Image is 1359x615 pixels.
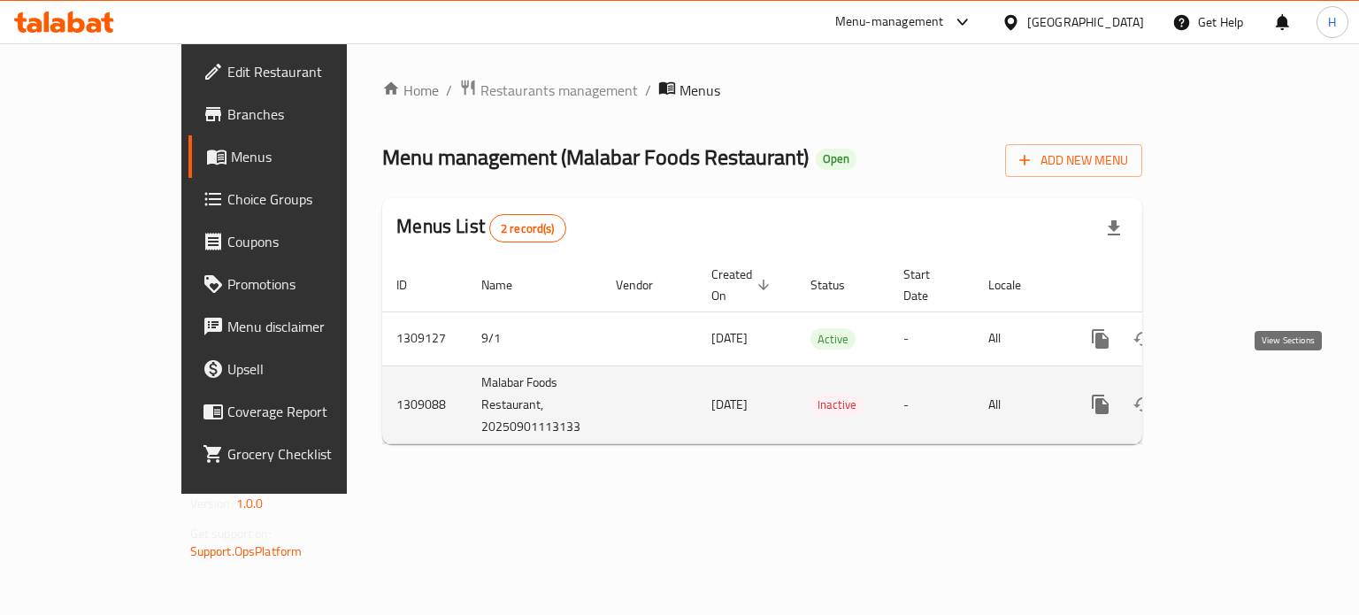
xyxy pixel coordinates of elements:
button: Add New Menu [1005,144,1142,177]
span: Menus [679,80,720,101]
span: Name [481,274,535,296]
th: Actions [1065,258,1263,312]
span: Restaurants management [480,80,638,101]
td: Malabar Foods Restaurant, 20250901113133 [467,365,602,443]
div: Total records count [489,214,566,242]
span: Get support on: [190,522,272,545]
a: Coverage Report [188,390,409,433]
nav: breadcrumb [382,79,1142,102]
span: Promotions [227,273,395,295]
div: Active [810,328,856,350]
span: 2 record(s) [490,220,565,237]
span: Locale [988,274,1044,296]
td: All [974,365,1065,443]
button: more [1079,318,1122,360]
a: Menus [188,135,409,178]
li: / [645,80,651,101]
td: - [889,311,974,365]
li: / [446,80,452,101]
span: Menu disclaimer [227,316,395,337]
td: 1309127 [382,311,467,365]
td: 1309088 [382,365,467,443]
a: Choice Groups [188,178,409,220]
span: Inactive [810,395,864,415]
td: All [974,311,1065,365]
div: Inactive [810,395,864,416]
td: 9/1 [467,311,602,365]
span: Upsell [227,358,395,380]
a: Menu disclaimer [188,305,409,348]
a: Home [382,80,439,101]
span: Start Date [903,264,953,306]
span: Open [816,151,856,166]
span: Created On [711,264,775,306]
span: Coupons [227,231,395,252]
span: Version: [190,492,234,515]
a: Coupons [188,220,409,263]
div: Menu-management [835,12,944,33]
td: - [889,365,974,443]
span: Status [810,274,868,296]
a: Promotions [188,263,409,305]
span: Grocery Checklist [227,443,395,465]
a: Restaurants management [459,79,638,102]
span: Choice Groups [227,188,395,210]
a: Edit Restaurant [188,50,409,93]
span: H [1328,12,1336,32]
span: Active [810,329,856,350]
span: [DATE] [711,327,748,350]
button: more [1079,383,1122,426]
a: Branches [188,93,409,135]
table: enhanced table [382,258,1263,444]
span: Edit Restaurant [227,61,395,82]
span: Menus [231,146,395,167]
span: Vendor [616,274,676,296]
span: Menu management ( Malabar Foods Restaurant ) [382,137,809,177]
div: Open [816,149,856,170]
button: Change Status [1122,318,1164,360]
span: 1.0.0 [236,492,264,515]
span: [DATE] [711,393,748,416]
span: Branches [227,104,395,125]
span: ID [396,274,430,296]
span: Add New Menu [1019,150,1128,172]
a: Upsell [188,348,409,390]
span: Coverage Report [227,401,395,422]
div: Export file [1093,207,1135,250]
a: Support.OpsPlatform [190,540,303,563]
a: Grocery Checklist [188,433,409,475]
h2: Menus List [396,213,565,242]
div: [GEOGRAPHIC_DATA] [1027,12,1144,32]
